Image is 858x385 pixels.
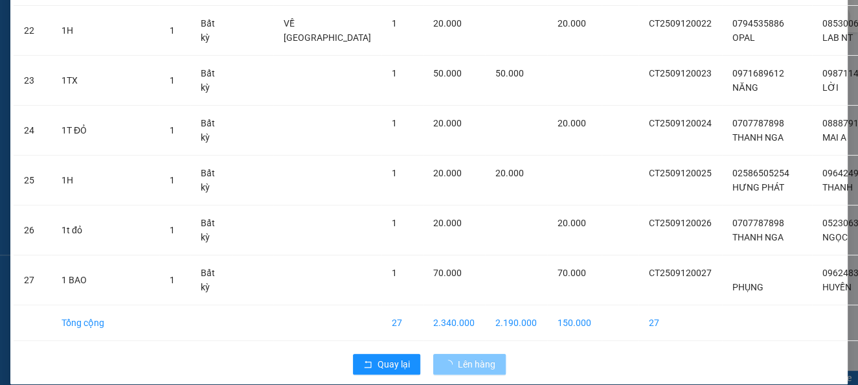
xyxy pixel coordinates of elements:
span: 1 [170,175,175,185]
span: 70.000 [433,268,462,278]
span: 20.000 [433,218,462,228]
span: 1 [392,168,397,178]
b: [DOMAIN_NAME] [120,49,189,60]
span: 1 [170,25,175,36]
span: 20.000 [433,168,462,178]
td: 24 [14,106,51,156]
span: PHỤNG [732,282,763,292]
span: 1 [392,18,397,29]
span: 1 [170,125,175,135]
span: 20.000 [433,118,462,128]
td: 26 [14,205,51,255]
td: Bất kỳ [190,6,232,56]
button: rollbackQuay lại [353,354,420,375]
td: 25 [14,156,51,205]
td: Bất kỳ [190,205,232,255]
span: THANH NGA [732,232,784,242]
td: 22 [14,6,51,56]
b: Gửi khách hàng [85,19,134,80]
td: 1H [51,6,159,56]
span: CT2509120022 [649,18,712,29]
span: Lên hàng [458,357,495,371]
span: CT2509120026 [649,218,712,228]
td: 23 [14,56,51,106]
span: HUYỀN [822,282,852,292]
span: 0794535886 [732,18,784,29]
span: 1 [170,75,175,86]
b: Phương Nam Express [16,84,76,145]
span: 02586505254 [732,168,789,178]
span: THANH [822,182,853,192]
span: loading [444,360,458,369]
span: 1 [392,68,397,78]
span: 50.000 [495,68,524,78]
span: CT2509120023 [649,68,712,78]
span: 1 [170,225,175,235]
span: VỀ [GEOGRAPHIC_DATA] [284,18,371,43]
span: CT2509120027 [649,268,712,278]
span: OPAL [732,32,755,43]
span: NĂNG [732,82,758,93]
span: 1 [392,118,397,128]
li: (c) 2017 [120,62,189,78]
td: 2.190.000 [485,305,547,341]
td: 1H [51,156,159,205]
span: 50.000 [433,68,462,78]
span: LAB NT [822,32,853,43]
td: 2.340.000 [423,305,485,341]
span: rollback [363,360,372,370]
td: 1T ĐỎ [51,106,159,156]
td: 1t đỏ [51,205,159,255]
span: 20.000 [558,218,586,228]
span: 0707787898 [732,218,784,228]
span: 0707787898 [732,118,784,128]
span: HƯNG PHÁT [732,182,784,192]
span: 20.000 [433,18,462,29]
span: CT2509120024 [649,118,712,128]
span: 70.000 [558,268,586,278]
span: 1 [392,268,397,278]
span: NGỌC [822,232,848,242]
td: 27 [638,305,722,341]
td: 1 BAO [51,255,159,305]
span: 20.000 [558,18,586,29]
td: 1TX [51,56,159,106]
span: 1 [170,275,175,285]
span: 0971689612 [732,68,784,78]
td: Bất kỳ [190,156,232,205]
span: 1 [392,218,397,228]
td: Bất kỳ [190,255,232,305]
span: CT2509120025 [649,168,712,178]
td: Tổng cộng [51,305,159,341]
td: 27 [14,255,51,305]
span: 20.000 [495,168,524,178]
td: Bất kỳ [190,56,232,106]
td: Bất kỳ [190,106,232,156]
span: THANH NGA [732,132,784,143]
img: logo.jpg [152,16,183,47]
span: LỜI [822,82,839,93]
span: Quay lại [378,357,410,371]
td: 150.000 [547,305,602,341]
span: 20.000 [558,118,586,128]
span: MAI A [822,132,846,143]
button: Lên hàng [433,354,506,375]
td: 27 [381,305,423,341]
